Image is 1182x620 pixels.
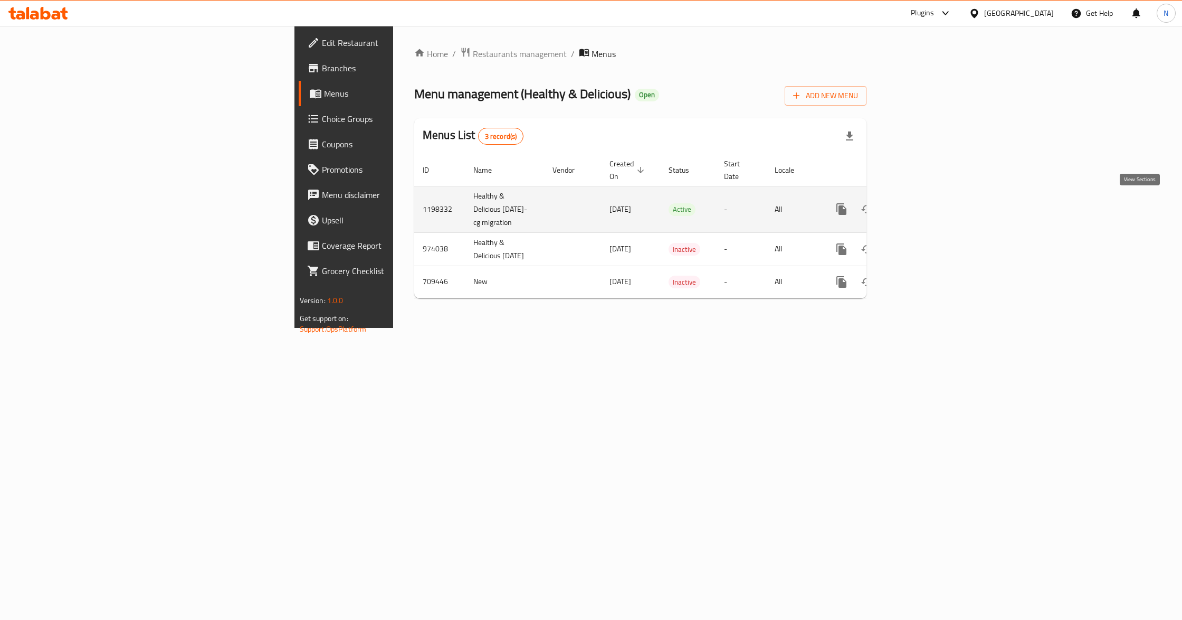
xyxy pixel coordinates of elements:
div: Open [635,89,659,101]
span: Vendor [552,164,588,176]
button: Change Status [854,196,880,222]
span: Created On [609,157,647,183]
span: Open [635,90,659,99]
td: - [716,232,766,266]
a: Menus [299,81,492,106]
a: Support.OpsPlatform [300,322,367,336]
li: / [571,48,575,60]
a: Grocery Checklist [299,258,492,284]
a: Menu disclaimer [299,182,492,208]
span: [DATE] [609,242,631,256]
h2: Menus List [423,127,523,145]
span: Coverage Report [322,239,483,252]
a: Coupons [299,131,492,157]
span: Status [669,164,703,176]
span: 1.0.0 [327,294,344,307]
span: Choice Groups [322,112,483,125]
a: Promotions [299,157,492,182]
div: Inactive [669,276,700,288]
span: Start Date [724,157,754,183]
span: [DATE] [609,202,631,216]
td: Healthy & Delicious [DATE]-cg migration [465,186,544,232]
span: [DATE] [609,275,631,288]
span: ID [423,164,443,176]
span: Edit Restaurant [322,36,483,49]
td: All [766,186,821,232]
nav: breadcrumb [414,47,866,61]
td: New [465,266,544,298]
span: Restaurants management [473,48,567,60]
button: Change Status [854,237,880,262]
span: Inactive [669,243,700,256]
span: Coupons [322,138,483,151]
span: Active [669,203,695,215]
div: [GEOGRAPHIC_DATA] [984,7,1054,19]
div: Active [669,203,695,216]
span: N [1164,7,1168,19]
button: Add New Menu [785,86,866,106]
th: Actions [821,154,939,186]
a: Upsell [299,208,492,233]
a: Coverage Report [299,233,492,258]
table: enhanced table [414,154,939,298]
span: Menus [324,87,483,100]
a: Restaurants management [460,47,567,61]
button: more [829,237,854,262]
span: Upsell [322,214,483,227]
button: more [829,269,854,295]
td: - [716,186,766,232]
span: Locale [775,164,808,176]
span: 3 record(s) [479,131,523,142]
td: All [766,266,821,298]
button: more [829,196,854,222]
a: Choice Groups [299,106,492,131]
a: Branches [299,55,492,81]
div: Total records count [478,128,524,145]
span: Inactive [669,276,700,288]
td: - [716,266,766,298]
span: Branches [322,62,483,74]
span: Get support on: [300,312,348,325]
a: Edit Restaurant [299,30,492,55]
div: Export file [837,124,862,149]
span: Grocery Checklist [322,265,483,277]
button: Change Status [854,269,880,295]
span: Promotions [322,163,483,176]
span: Name [473,164,506,176]
td: Healthy & Delicious [DATE] [465,232,544,266]
span: Menus [592,48,616,60]
span: Add New Menu [793,89,858,102]
div: Plugins [911,7,934,20]
span: Menu disclaimer [322,189,483,201]
span: Version: [300,294,326,307]
td: All [766,232,821,266]
span: Menu management ( Healthy & Delicious ) [414,82,631,106]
